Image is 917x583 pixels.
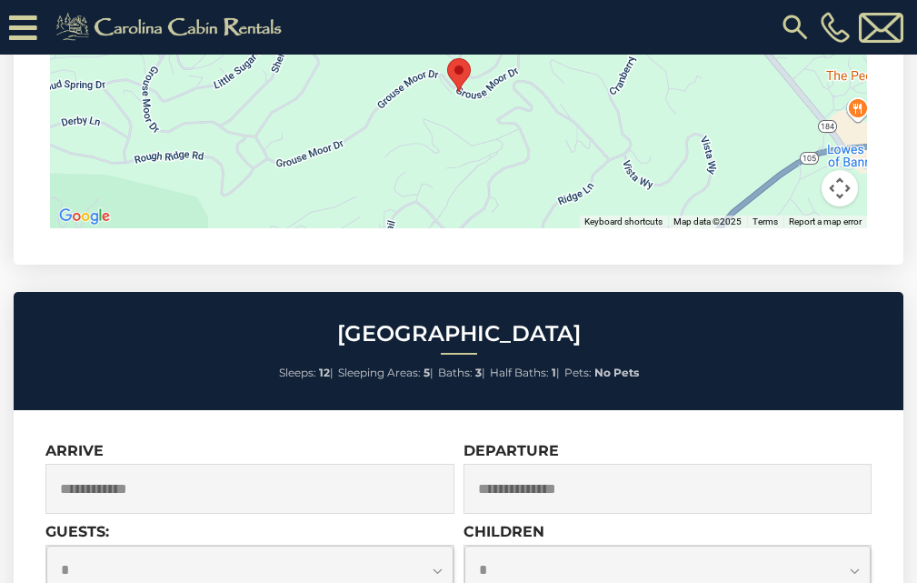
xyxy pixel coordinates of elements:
[564,366,592,379] span: Pets:
[45,523,109,540] label: Guests:
[46,9,297,45] img: Khaki-logo.png
[463,442,559,459] label: Departure
[338,361,434,385] li: |
[673,216,742,226] span: Map data ©2025
[438,361,485,385] li: |
[753,216,778,226] a: Terms
[319,366,330,379] strong: 12
[490,366,549,379] span: Half Baths:
[18,322,899,346] h2: [GEOGRAPHIC_DATA]
[45,442,104,459] label: Arrive
[475,366,482,379] strong: 3
[822,170,858,206] button: Map camera controls
[438,366,473,379] span: Baths:
[584,216,663,228] button: Keyboard shortcuts
[279,366,316,379] span: Sleeps:
[338,366,421,379] span: Sleeping Areas:
[55,205,115,228] img: Google
[424,366,430,379] strong: 5
[463,523,544,540] label: Children
[490,361,560,385] li: |
[55,205,115,228] a: Open this area in Google Maps (opens a new window)
[279,361,334,385] li: |
[552,366,556,379] strong: 1
[789,216,862,226] a: Report a map error
[594,366,639,379] strong: No Pets
[447,58,471,92] div: Grouse Moor Lodge
[816,12,854,43] a: [PHONE_NUMBER]
[779,11,812,44] img: search-regular.svg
